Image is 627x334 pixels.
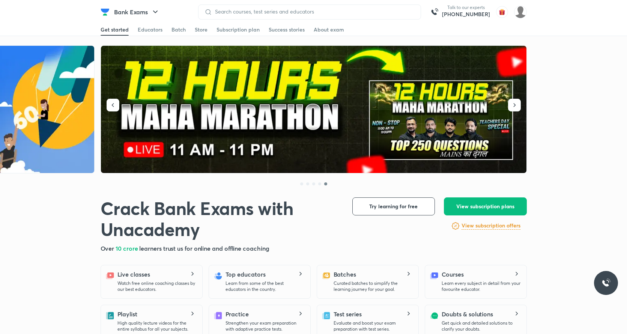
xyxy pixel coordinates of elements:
[427,5,442,20] img: call-us
[314,26,344,33] div: About exam
[334,310,362,319] h5: Test series
[369,203,418,210] span: Try learning for free
[138,24,162,36] a: Educators
[226,310,249,319] h5: Practice
[195,26,207,33] div: Store
[334,270,356,279] h5: Batches
[444,197,527,215] button: View subscription plans
[117,270,150,279] h5: Live classes
[139,244,269,252] span: learners trust us for online and offline coaching
[456,203,514,210] span: View subscription plans
[334,280,412,292] p: Curated batches to simplify the learning journey for your goal.
[442,320,520,332] p: Get quick and detailed solutions to clarify your doubts.
[117,280,196,292] p: Watch free online coaching classes by our best educators.
[116,244,139,252] span: 10 crore
[117,320,196,332] p: High quality lecture videos for the entire syllabus for all your subjects.
[269,26,305,33] div: Success stories
[110,5,164,20] button: Bank Exams
[601,278,610,287] img: ttu
[101,26,129,33] div: Get started
[334,320,412,332] p: Evaluate and boost your exam preparation with test series.
[138,26,162,33] div: Educators
[352,197,435,215] button: Try learning for free
[442,5,490,11] p: Talk to our experts
[442,11,490,18] a: [PHONE_NUMBER]
[101,197,340,239] h1: Crack Bank Exams with Unacademy
[217,24,260,36] a: Subscription plan
[462,221,520,230] a: View subscription offers
[195,24,207,36] a: Store
[101,24,129,36] a: Get started
[442,280,520,292] p: Learn every subject in detail from your favourite educator.
[101,244,116,252] span: Over
[442,270,464,279] h5: Courses
[171,26,186,33] div: Batch
[117,310,137,319] h5: Playlist
[171,24,186,36] a: Batch
[101,8,110,17] img: Company Logo
[462,222,520,230] h6: View subscription offers
[514,6,527,18] img: Abdul Ramzeen
[217,26,260,33] div: Subscription plan
[269,24,305,36] a: Success stories
[442,310,493,319] h5: Doubts & solutions
[226,270,266,279] h5: Top educators
[226,280,304,292] p: Learn from some of the best educators in the country.
[212,9,415,15] input: Search courses, test series and educators
[496,6,508,18] img: avatar
[314,24,344,36] a: About exam
[226,320,304,332] p: Strengthen your exam preparation with adaptive practice tests.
